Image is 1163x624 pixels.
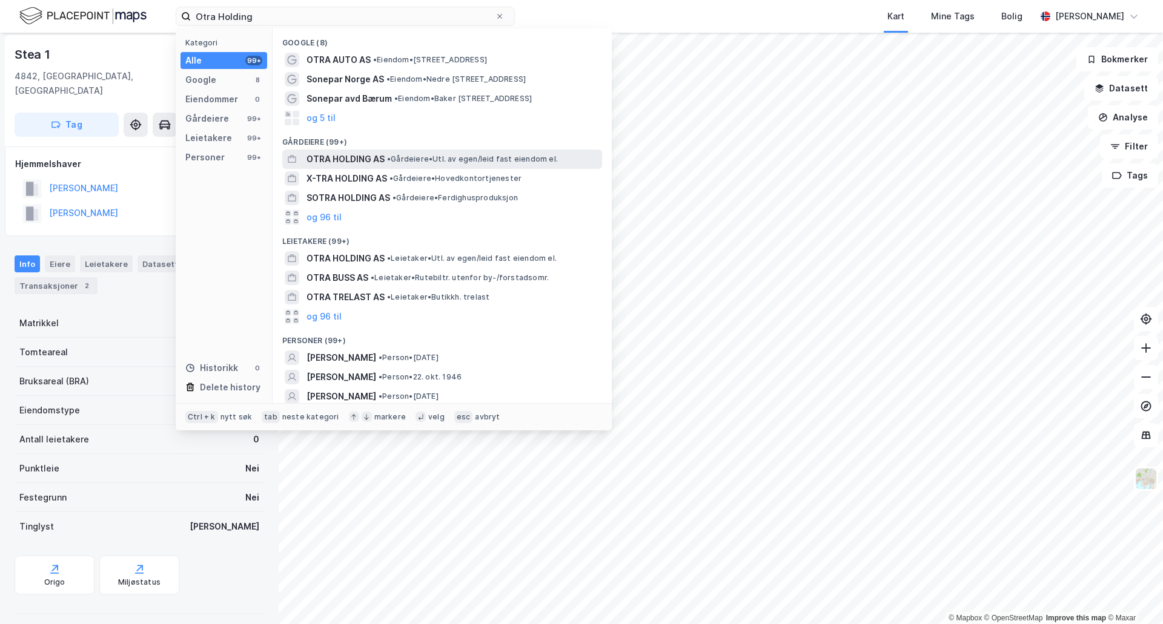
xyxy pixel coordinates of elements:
[386,74,390,84] span: •
[273,128,612,149] div: Gårdeiere (99+)
[371,273,374,282] span: •
[19,490,67,505] div: Festegrunn
[306,191,390,205] span: SOTRA HOLDING AS
[306,370,376,384] span: [PERSON_NAME]
[454,411,473,423] div: esc
[387,292,489,302] span: Leietaker • Butikkh. trelast
[379,353,439,363] span: Person • [DATE]
[306,53,371,67] span: OTRA AUTO AS
[190,519,259,534] div: [PERSON_NAME]
[1102,163,1158,188] button: Tags
[191,7,495,25] input: Søk på adresse, matrikkel, gårdeiere, leietakere eller personer
[1046,614,1106,622] a: Improve this map
[185,111,229,126] div: Gårdeiere
[185,361,238,375] div: Historikk
[379,392,439,401] span: Person • [DATE]
[306,72,384,87] span: Sonepar Norge AS
[887,9,904,24] div: Kart
[373,55,487,65] span: Eiendom • [STREET_ADDRESS]
[387,254,391,263] span: •
[386,74,526,84] span: Eiendom • Nedre [STREET_ADDRESS]
[273,28,612,50] div: Google (8)
[282,412,339,422] div: neste kategori
[253,363,262,373] div: 0
[387,292,391,301] span: •
[253,94,262,104] div: 0
[44,577,65,587] div: Origo
[19,519,54,534] div: Tinglyst
[1055,9,1124,24] div: [PERSON_NAME]
[379,353,382,362] span: •
[393,193,518,203] span: Gårdeiere • Ferdighusproduksjon
[1001,9,1022,24] div: Bolig
[394,94,532,103] span: Eiendom • Baker [STREET_ADDRESS]
[931,9,975,24] div: Mine Tags
[387,154,391,163] span: •
[306,389,376,404] span: [PERSON_NAME]
[306,290,385,304] span: OTRA TRELAST AS
[19,345,68,360] div: Tomteareal
[15,69,208,98] div: 4842, [GEOGRAPHIC_DATA], [GEOGRAPHIC_DATA]
[19,5,147,27] img: logo.f888ab2527a4732fd821a326f86c7f29.svg
[306,171,387,186] span: X-TRA HOLDING AS
[387,154,558,164] span: Gårdeiere • Utl. av egen/leid fast eiendom el.
[253,75,262,85] div: 8
[200,380,260,395] div: Delete history
[245,56,262,65] div: 99+
[393,193,396,202] span: •
[81,280,93,292] div: 2
[1135,467,1158,490] img: Z
[1100,134,1158,159] button: Filter
[15,113,119,137] button: Tag
[1102,566,1163,624] iframe: Chat Widget
[273,326,612,348] div: Personer (99+)
[1076,47,1158,71] button: Bokmerker
[306,210,342,225] button: og 96 til
[19,432,89,447] div: Antall leietakere
[245,114,262,123] div: 99+
[15,45,53,64] div: Stea 1
[185,150,225,165] div: Personer
[19,403,80,418] div: Eiendomstype
[428,412,445,422] div: velg
[15,157,263,171] div: Hjemmelshaver
[185,38,267,47] div: Kategori
[949,614,982,622] a: Mapbox
[19,316,59,330] div: Matrikkel
[394,94,398,103] span: •
[245,153,262,162] div: 99+
[1088,105,1158,130] button: Analyse
[253,432,259,447] div: 0
[273,227,612,249] div: Leietakere (99+)
[15,255,40,272] div: Info
[185,411,218,423] div: Ctrl + k
[374,412,406,422] div: markere
[379,372,462,382] span: Person • 22. okt. 1946
[45,255,75,272] div: Eiere
[15,277,98,294] div: Transaksjoner
[389,174,393,183] span: •
[306,152,385,166] span: OTRA HOLDING AS
[19,374,89,389] div: Bruksareal (BRA)
[245,133,262,143] div: 99+
[185,131,232,145] div: Leietakere
[475,412,500,422] div: avbryt
[984,614,1043,622] a: OpenStreetMap
[306,251,385,266] span: OTRA HOLDING AS
[306,271,368,285] span: OTRA BUSS AS
[387,254,557,263] span: Leietaker • Utl. av egen/leid fast eiendom el.
[389,174,522,183] span: Gårdeiere • Hovedkontortjenester
[220,412,253,422] div: nytt søk
[306,111,336,125] button: og 5 til
[379,372,382,381] span: •
[185,92,238,107] div: Eiendommer
[1102,566,1163,624] div: Kontrollprogram for chat
[245,490,259,505] div: Nei
[379,392,382,401] span: •
[371,273,549,283] span: Leietaker • Rutebiltr. utenfor by-/forstadsomr.
[185,53,202,68] div: Alle
[245,461,259,476] div: Nei
[80,255,133,272] div: Leietakere
[138,255,183,272] div: Datasett
[118,577,161,587] div: Miljøstatus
